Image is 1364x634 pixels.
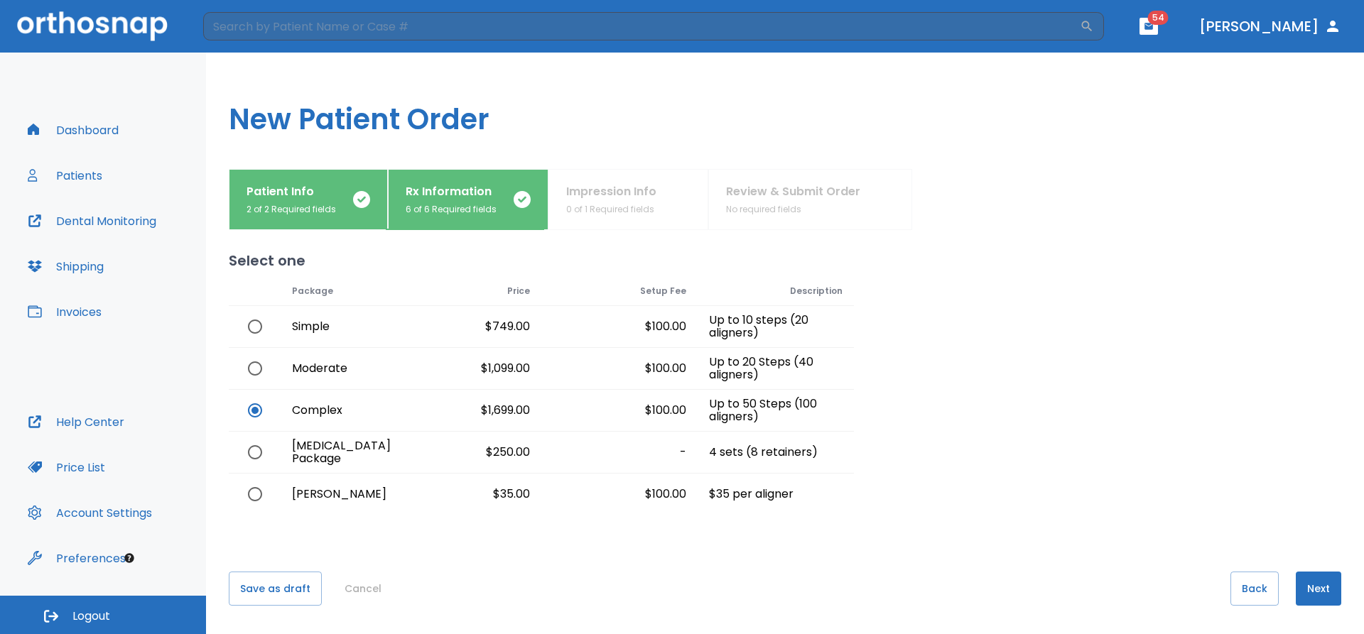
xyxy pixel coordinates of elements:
[541,390,698,431] div: $100.00
[541,306,698,347] div: $100.00
[19,496,161,530] button: Account Settings
[19,249,112,283] button: Shipping
[281,306,385,347] div: Simple
[406,183,497,200] p: Rx Information
[281,390,385,431] div: Complex
[206,53,1364,169] h1: New Patient Order
[1296,572,1341,606] button: Next
[698,348,854,389] div: Up to 20 Steps (40 aligners)
[1148,11,1169,25] span: 54
[507,283,530,300] p: Price
[203,12,1080,40] input: Search by Patient Name or Case #
[292,283,333,300] p: Package
[698,306,854,347] div: Up to 10 steps (20 aligners)
[17,11,168,40] img: Orthosnap
[281,474,385,515] div: [PERSON_NAME]
[698,390,854,431] div: Up to 50 Steps (100 aligners)
[339,572,387,606] button: Cancel
[790,283,843,300] p: Description
[406,203,497,216] p: 6 of 6 Required fields
[541,348,698,389] div: $100.00
[385,306,541,347] div: $749.00
[281,348,385,389] div: Moderate
[19,204,165,238] button: Dental Monitoring
[247,203,336,216] p: 2 of 2 Required fields
[385,348,541,389] div: $1,099.00
[229,572,322,606] button: Save as draft
[1193,13,1347,39] button: [PERSON_NAME]
[281,432,385,473] div: [MEDICAL_DATA] Package
[72,608,110,624] span: Logout
[1230,572,1279,606] button: Back
[19,405,133,439] button: Help Center
[541,432,698,473] div: -
[385,474,541,515] div: $35.00
[247,183,336,200] p: Patient Info
[698,432,854,473] div: 4 sets (8 retainers)
[19,158,111,192] button: Patients
[123,552,136,564] div: Tooltip anchor
[19,295,110,329] button: Invoices
[698,474,854,515] div: $35 per aligner
[385,390,541,431] div: $1,699.00
[19,541,134,575] button: Preferences
[541,474,698,515] div: $100.00
[19,113,127,147] button: Dashboard
[19,450,114,484] button: Price List
[385,432,541,473] div: $250.00
[640,283,686,300] p: Setup Fee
